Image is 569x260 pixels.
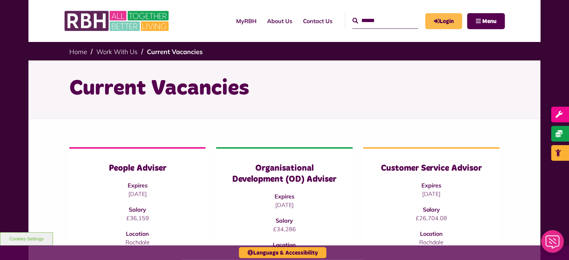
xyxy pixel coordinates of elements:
[275,193,294,200] strong: Expires
[239,247,326,258] button: Language & Accessibility
[84,163,191,174] h3: People Adviser
[147,48,203,56] a: Current Vacancies
[69,75,500,102] h1: Current Vacancies
[421,182,441,189] strong: Expires
[126,230,149,237] strong: Location
[69,48,87,56] a: Home
[537,228,569,260] iframe: Netcall Web Assistant for live chat
[84,238,191,246] p: Rochdale
[482,18,496,24] span: Menu
[298,11,338,31] a: Contact Us
[262,11,298,31] a: About Us
[230,201,338,209] p: [DATE]
[64,7,171,35] img: RBH
[378,214,485,222] p: £26,704.08
[352,13,418,28] input: Search
[425,13,462,29] a: MyRBH
[230,163,338,185] h3: Organisational Development (OD) Adviser
[378,163,485,174] h3: Customer Service Advisor
[273,241,296,248] strong: Location
[378,238,485,246] p: Rochdale
[378,190,485,198] p: [DATE]
[231,11,262,31] a: MyRBH
[423,206,440,213] strong: Salary
[420,230,443,237] strong: Location
[96,48,138,56] a: Work With Us
[84,214,191,222] p: £36,159
[128,182,148,189] strong: Expires
[230,225,338,233] p: £34,286
[84,190,191,198] p: [DATE]
[129,206,146,213] strong: Salary
[467,13,505,29] button: Navigation
[276,217,293,224] strong: Salary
